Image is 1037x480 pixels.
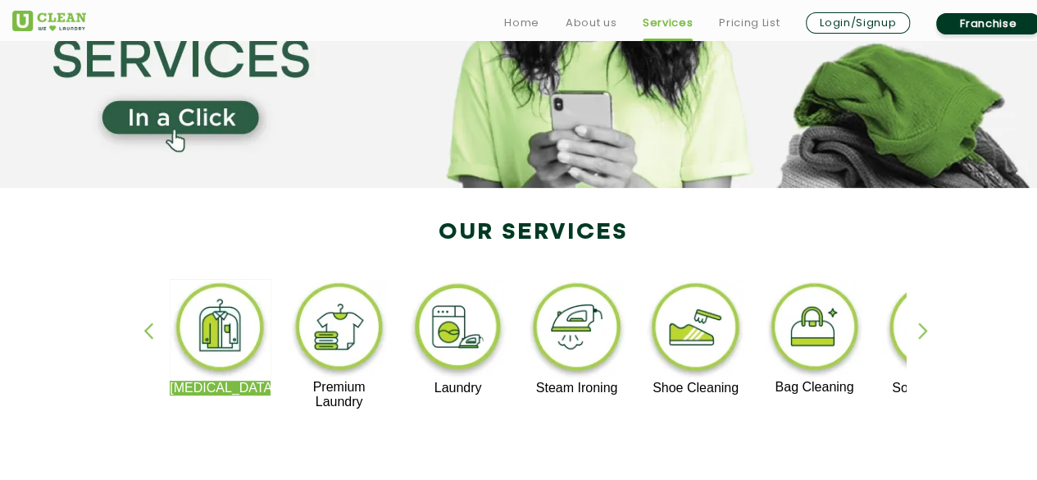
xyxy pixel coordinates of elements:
img: shoe_cleaning_11zon.webp [645,279,746,381]
p: Shoe Cleaning [645,381,746,395]
img: premium_laundry_cleaning_11zon.webp [289,279,389,380]
a: Home [504,13,539,33]
p: Bag Cleaning [764,380,865,395]
p: Steam Ironing [526,381,627,395]
img: steam_ironing_11zon.webp [526,279,627,381]
img: sofa_cleaning_11zon.webp [883,279,984,381]
a: Pricing List [719,13,780,33]
img: dry_cleaning_11zon.webp [170,279,271,381]
img: laundry_cleaning_11zon.webp [407,279,508,381]
img: bag_cleaning_11zon.webp [764,279,865,380]
p: [MEDICAL_DATA] [170,381,271,395]
p: Laundry [407,381,508,395]
a: Services [643,13,693,33]
img: UClean Laundry and Dry Cleaning [12,11,86,31]
a: About us [566,13,616,33]
p: Premium Laundry [289,380,389,409]
a: Login/Signup [806,12,910,34]
p: Sofa Cleaning [883,381,984,395]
